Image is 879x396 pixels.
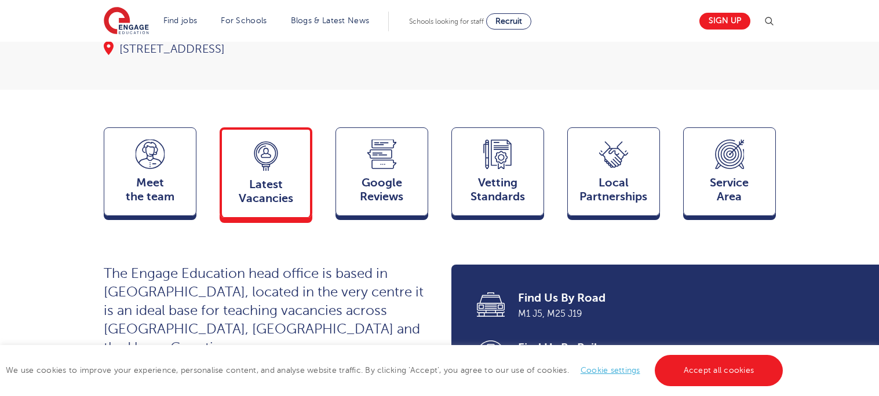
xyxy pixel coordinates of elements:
[518,306,760,321] span: M1 J5, M25 J19
[163,16,198,25] a: Find jobs
[104,127,196,221] a: Meetthe team
[104,7,149,36] img: Engage Education
[409,17,484,25] span: Schools looking for staff
[690,176,769,204] span: Service Area
[104,41,428,57] div: [STREET_ADDRESS]
[335,127,428,221] a: GoogleReviews
[6,366,786,375] span: We use cookies to improve your experience, personalise content, and analyse website traffic. By c...
[458,176,538,204] span: Vetting Standards
[342,176,422,204] span: Google Reviews
[567,127,660,221] a: Local Partnerships
[683,127,776,221] a: ServiceArea
[518,290,760,306] span: Find Us By Road
[104,266,424,355] span: The Engage Education head office is based in [GEOGRAPHIC_DATA], located in the very centre it is ...
[655,355,783,386] a: Accept all cookies
[220,127,312,223] a: LatestVacancies
[221,16,267,25] a: For Schools
[291,16,370,25] a: Blogs & Latest News
[228,178,304,206] span: Latest Vacancies
[574,176,654,204] span: Local Partnerships
[110,176,190,204] span: Meet the team
[581,366,640,375] a: Cookie settings
[699,13,750,30] a: Sign up
[451,127,544,221] a: VettingStandards
[486,13,531,30] a: Recruit
[518,340,760,356] span: Find Us By Rail
[495,17,522,25] span: Recruit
